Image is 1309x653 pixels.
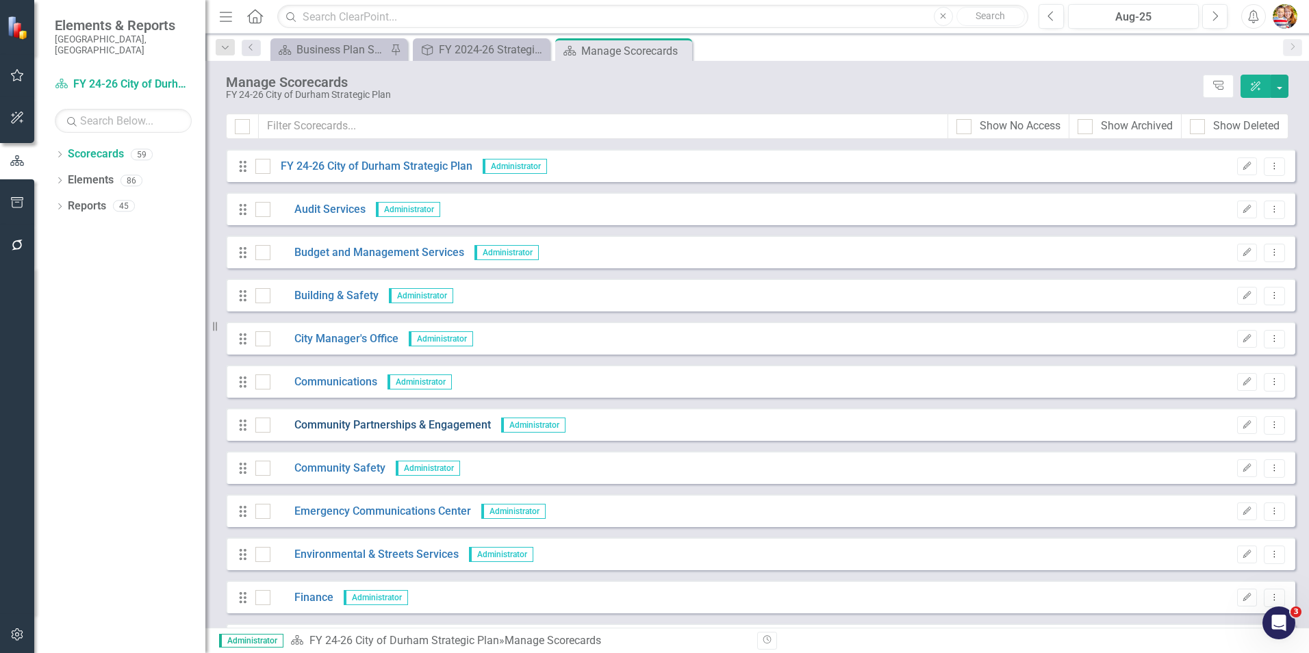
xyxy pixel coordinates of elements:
[1291,606,1301,617] span: 3
[55,109,192,133] input: Search Below...
[113,201,135,212] div: 45
[474,245,539,260] span: Administrator
[344,590,408,605] span: Administrator
[131,149,153,160] div: 59
[270,590,333,606] a: Finance
[481,504,546,519] span: Administrator
[270,159,472,175] a: FY 24-26 City of Durham Strategic Plan
[120,175,142,186] div: 86
[1273,4,1297,29] img: Shari Metcalfe
[290,633,747,649] div: » Manage Scorecards
[1101,118,1173,134] div: Show Archived
[387,374,452,389] span: Administrator
[68,146,124,162] a: Scorecards
[1068,4,1199,29] button: Aug-25
[396,461,460,476] span: Administrator
[270,374,377,390] a: Communications
[258,114,948,139] input: Filter Scorecards...
[270,331,398,347] a: City Manager's Office
[469,547,533,562] span: Administrator
[501,418,565,433] span: Administrator
[976,10,1005,21] span: Search
[1262,606,1295,639] iframe: Intercom live chat
[226,90,1196,100] div: FY 24-26 City of Durham Strategic Plan
[277,5,1028,29] input: Search ClearPoint...
[68,172,114,188] a: Elements
[270,288,379,304] a: Building & Safety
[270,202,366,218] a: Audit Services
[7,16,31,40] img: ClearPoint Strategy
[581,42,689,60] div: Manage Scorecards
[270,461,385,476] a: Community Safety
[956,7,1025,26] button: Search
[68,199,106,214] a: Reports
[274,41,387,58] a: Business Plan Status Update
[980,118,1060,134] div: Show No Access
[1213,118,1280,134] div: Show Deleted
[55,77,192,92] a: FY 24-26 City of Durham Strategic Plan
[219,634,283,648] span: Administrator
[439,41,546,58] div: FY 2024-26 Strategic Plan
[389,288,453,303] span: Administrator
[270,418,491,433] a: Community Partnerships & Engagement
[409,331,473,346] span: Administrator
[376,202,440,217] span: Administrator
[226,75,1196,90] div: Manage Scorecards
[55,34,192,56] small: [GEOGRAPHIC_DATA], [GEOGRAPHIC_DATA]
[296,41,387,58] div: Business Plan Status Update
[270,245,464,261] a: Budget and Management Services
[55,17,192,34] span: Elements & Reports
[309,634,499,647] a: FY 24-26 City of Durham Strategic Plan
[416,41,546,58] a: FY 2024-26 Strategic Plan
[270,504,471,520] a: Emergency Communications Center
[270,547,459,563] a: Environmental & Streets Services
[1073,9,1194,25] div: Aug-25
[483,159,547,174] span: Administrator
